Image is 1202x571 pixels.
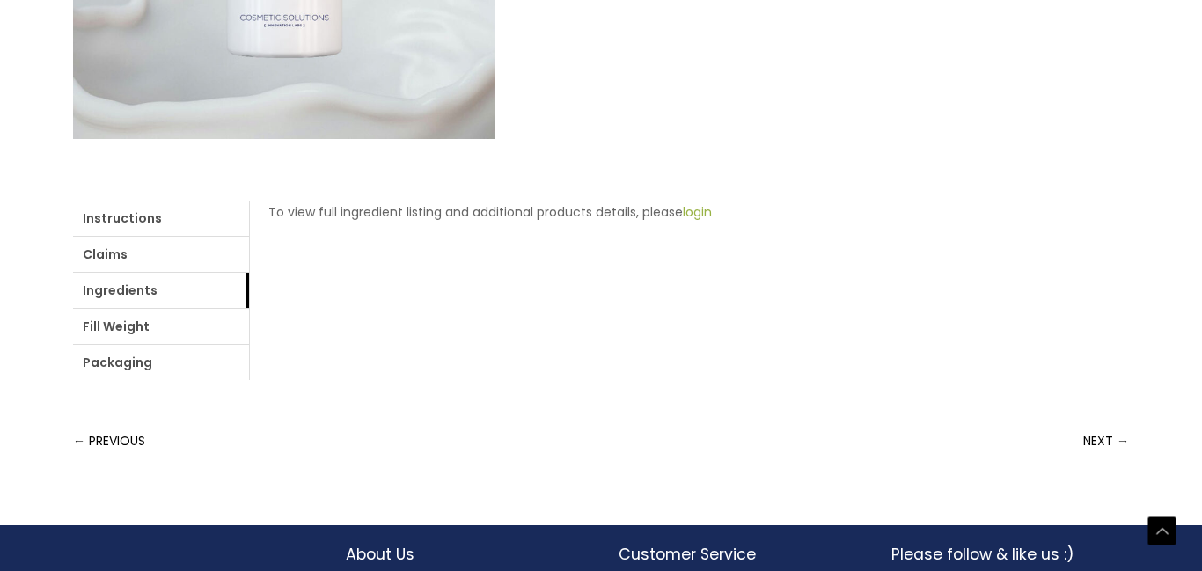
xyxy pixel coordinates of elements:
[619,543,856,566] h2: Customer Service
[73,273,249,308] a: Ingredients
[1083,423,1129,458] a: NEXT →
[268,201,1110,223] p: To view full ingredient listing and additional products details, please
[683,203,712,221] a: login
[73,309,249,344] a: Fill Weight
[891,543,1129,566] h2: Please follow & like us :)
[73,201,249,236] a: Instructions
[73,345,249,380] a: Packaging
[346,543,583,566] h2: About Us
[73,237,249,272] a: Claims
[73,423,145,458] a: ← PREVIOUS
